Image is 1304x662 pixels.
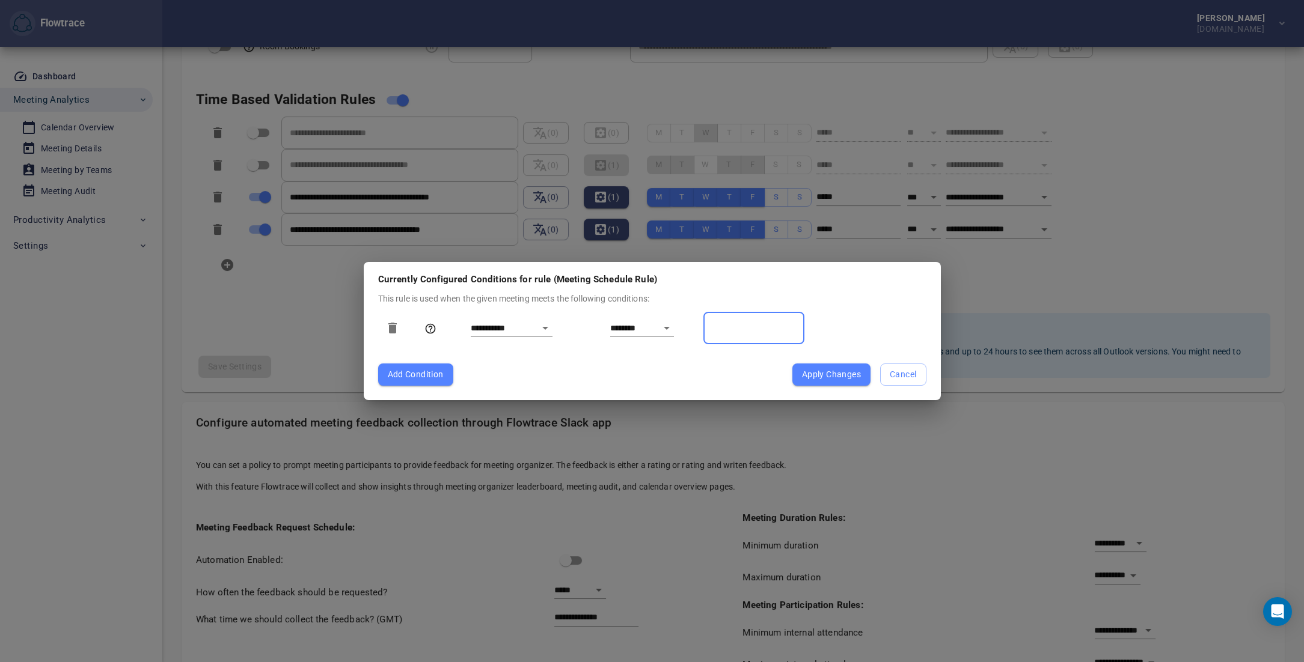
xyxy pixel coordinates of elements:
[378,293,926,305] p: This rule is used when the given meeting meets the following conditions:
[378,363,453,386] button: Add Condition
[802,367,861,382] span: Apply Changes
[424,323,436,335] svg: Applies this rule to meetings where recurring total time is (participants * duration * recurrence...
[388,367,444,382] span: Add Condition
[890,367,916,382] span: Cancel
[1263,597,1292,626] div: Open Intercom Messenger
[880,363,926,386] button: Cancel
[792,363,871,386] button: Apply Changes
[378,314,407,342] button: Delete this item
[378,274,926,285] h5: Currently Configured Conditions for rule (Meeting Schedule Rule)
